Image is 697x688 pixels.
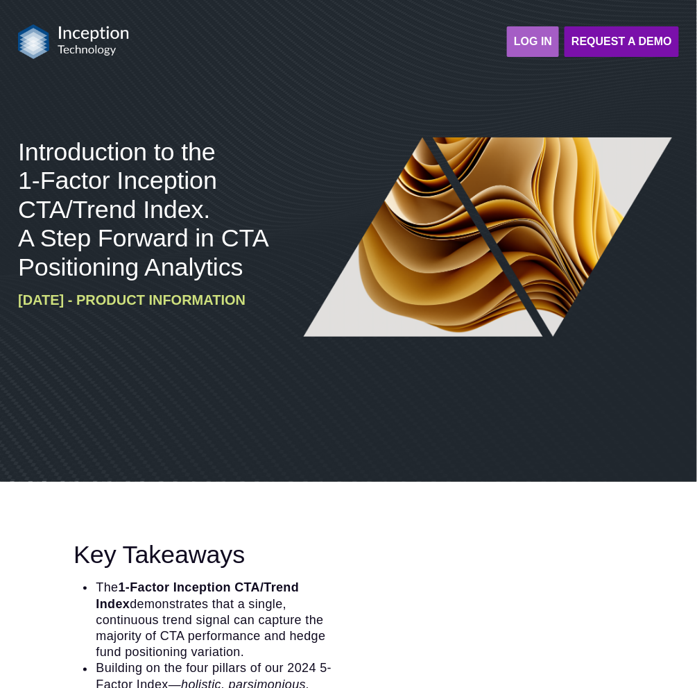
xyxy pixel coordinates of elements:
[74,540,345,569] h3: Key Takeaways
[514,35,552,47] strong: LOG IN
[95,580,345,661] li: The demonstrates that a single, continuous trend signal can capture the majority of CTA performan...
[565,26,679,57] a: Request a Demo
[507,26,559,57] a: LOG IN
[571,35,672,47] strong: Request a Demo
[18,292,287,308] h6: [DATE] - Product Information
[96,580,299,610] strong: 1-Factor Inception CTA/Trend Index
[18,137,268,281] span: Introduction to the 1-Factor Inception CTA/Trend Index. A Step Forward in CTA Positioning Analytics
